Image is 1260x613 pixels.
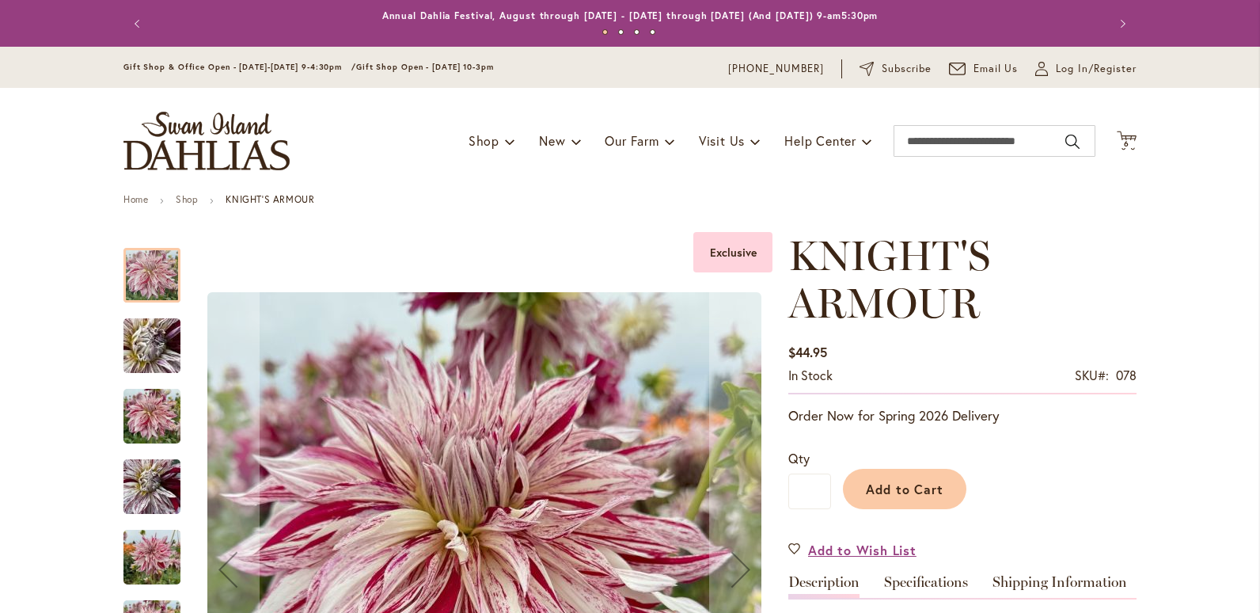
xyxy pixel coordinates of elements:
[699,132,745,149] span: Visit Us
[123,62,356,72] span: Gift Shop & Office Open - [DATE]-[DATE] 9-4:30pm /
[884,575,968,598] a: Specifications
[123,379,180,455] img: KNIGHT'S ARMOUR
[788,406,1137,425] p: Order Now for Spring 2026 Delivery
[1056,61,1137,77] span: Log In/Register
[176,193,198,205] a: Shop
[123,8,155,40] button: Previous
[1035,61,1137,77] a: Log In/Register
[605,132,658,149] span: Our Farm
[123,514,196,584] div: KNIGHT'S ARMOUR
[788,367,833,383] span: In stock
[882,61,932,77] span: Subscribe
[808,541,917,559] span: Add to Wish List
[949,61,1019,77] a: Email Us
[123,232,196,303] div: KNIGHTS ARMOUR
[618,29,624,35] button: 2 of 4
[1124,139,1129,149] span: 6
[123,520,180,596] img: KNIGHT'S ARMOUR
[788,230,990,328] span: KNIGHT'S ARMOUR
[356,62,494,72] span: Gift Shop Open - [DATE] 10-3pm
[788,450,810,466] span: Qty
[123,373,196,444] div: KNIGHT'S ARMOUR
[973,61,1019,77] span: Email Us
[1117,131,1137,152] button: 6
[693,232,772,272] div: Exclusive
[866,481,944,497] span: Add to Cart
[602,29,608,35] button: 1 of 4
[1116,367,1137,385] div: 078
[123,112,290,170] a: store logo
[843,469,966,509] button: Add to Cart
[788,367,833,385] div: Availability
[992,575,1127,598] a: Shipping Information
[1075,367,1109,383] strong: SKU
[95,303,209,389] img: KNIGHT'S ARMOUR
[634,29,639,35] button: 3 of 4
[382,10,879,21] a: Annual Dahlia Festival, August through [DATE] - [DATE] through [DATE] (And [DATE]) 9-am5:30pm
[784,132,856,149] span: Help Center
[123,193,148,205] a: Home
[788,541,917,559] a: Add to Wish List
[1105,8,1137,40] button: Next
[123,449,180,525] img: KNIGHT'S ARMOUR
[226,193,314,205] strong: KNIGHT'S ARMOUR
[650,29,655,35] button: 4 of 4
[539,132,565,149] span: New
[860,61,932,77] a: Subscribe
[123,444,196,514] div: KNIGHT'S ARMOUR
[728,61,824,77] a: [PHONE_NUMBER]
[469,132,499,149] span: Shop
[123,303,196,373] div: KNIGHT'S ARMOUR
[788,344,827,360] span: $44.95
[788,575,860,598] a: Description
